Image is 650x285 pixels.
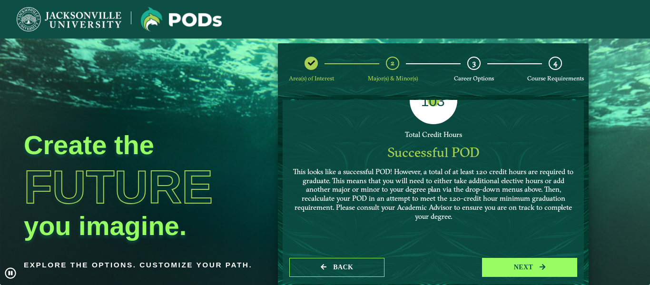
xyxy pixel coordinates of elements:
[141,7,222,31] img: Jacksonville University logo
[482,258,577,277] button: next
[289,75,334,82] span: Area(s) of Interest
[24,129,256,160] h2: Create the
[293,130,574,139] div: Total Credit Hours
[17,7,121,31] img: Jacksonville University logo
[473,59,476,68] span: 3
[24,258,256,272] p: Explore the options. Customize your path.
[454,75,494,82] span: Career Options
[553,59,557,68] span: 4
[527,75,584,82] span: Course Requirements
[293,167,574,221] p: This looks like a successful POD! However, a total of at least 120 credit hours are required to g...
[333,264,353,271] span: Back
[368,75,418,82] span: Major(s) & Minor(s)
[289,258,384,277] button: Back
[391,59,394,68] span: 2
[24,210,256,241] h2: you imagine.
[421,92,445,110] label: 103
[24,164,256,210] h1: Future
[293,144,574,161] div: Successful POD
